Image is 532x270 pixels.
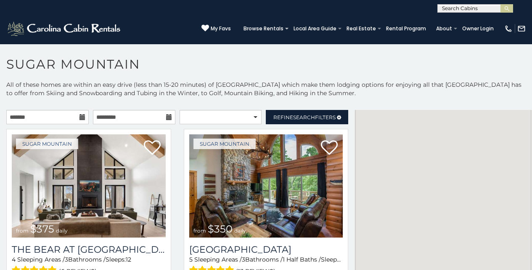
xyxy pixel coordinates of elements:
[234,227,246,234] span: daily
[12,134,166,238] img: The Bear At Sugar Mountain
[193,227,206,234] span: from
[458,23,498,35] a: Owner Login
[321,139,338,157] a: Add to favorites
[126,256,131,263] span: 12
[56,227,68,234] span: daily
[193,139,256,149] a: Sugar Mountain
[283,256,321,263] span: 1 Half Baths /
[12,244,166,255] h3: The Bear At Sugar Mountain
[342,23,380,35] a: Real Estate
[6,20,123,37] img: White-1-2.png
[30,223,54,235] span: $375
[208,223,233,235] span: $350
[289,23,341,35] a: Local Area Guide
[16,139,78,149] a: Sugar Mountain
[382,23,430,35] a: Rental Program
[266,110,348,124] a: RefineSearchFilters
[293,114,315,120] span: Search
[341,256,347,263] span: 12
[239,23,288,35] a: Browse Rentals
[517,24,526,33] img: mail-regular-white.png
[189,134,343,238] img: Grouse Moor Lodge
[189,244,343,255] h3: Grouse Moor Lodge
[201,24,231,33] a: My Favs
[189,244,343,255] a: [GEOGRAPHIC_DATA]
[189,256,193,263] span: 5
[189,134,343,238] a: Grouse Moor Lodge from $350 daily
[273,114,336,120] span: Refine Filters
[504,24,513,33] img: phone-regular-white.png
[12,256,16,263] span: 4
[65,256,68,263] span: 3
[144,139,161,157] a: Add to favorites
[432,23,456,35] a: About
[12,134,166,238] a: The Bear At Sugar Mountain from $375 daily
[242,256,245,263] span: 3
[16,227,29,234] span: from
[12,244,166,255] a: The Bear At [GEOGRAPHIC_DATA]
[211,25,231,32] span: My Favs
